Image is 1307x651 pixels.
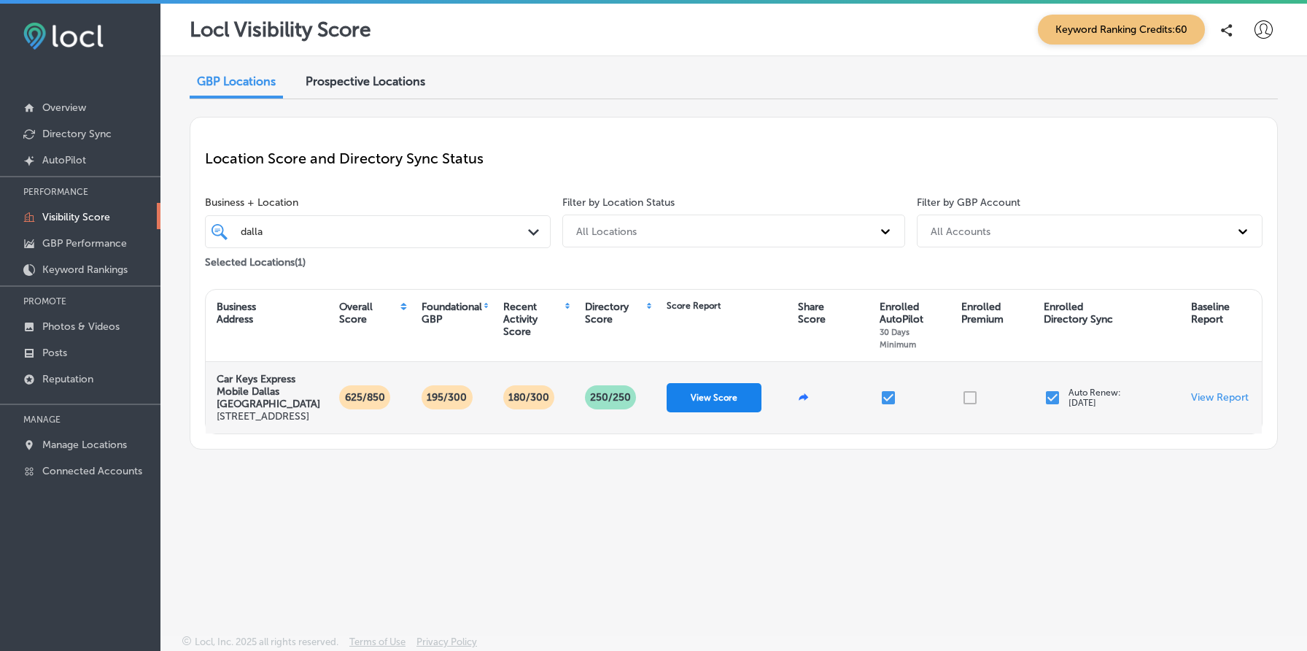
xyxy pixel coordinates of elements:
[42,373,93,385] p: Reputation
[42,211,110,223] p: Visibility Score
[667,301,721,311] div: Score Report
[42,439,127,451] p: Manage Locations
[421,385,473,409] p: 195/300
[503,301,563,338] div: Recent Activity Score
[585,301,645,325] div: Directory Score
[197,74,276,88] span: GBP Locations
[931,225,990,237] div: All Accounts
[42,347,67,359] p: Posts
[217,301,256,325] div: Business Address
[961,301,1004,325] div: Enrolled Premium
[42,101,86,114] p: Overview
[42,320,120,333] p: Photos & Videos
[339,385,391,409] p: 625/850
[42,237,127,250] p: GBP Performance
[576,225,637,237] div: All Locations
[422,301,482,325] div: Foundational GBP
[1191,301,1230,325] div: Baseline Report
[42,154,86,166] p: AutoPilot
[205,196,551,209] span: Business + Location
[42,465,142,477] p: Connected Accounts
[217,373,320,410] strong: Car Keys Express Mobile Dallas [GEOGRAPHIC_DATA]
[562,196,675,209] label: Filter by Location Status
[667,383,761,412] button: View Score
[205,250,306,269] p: Selected Locations ( 1 )
[205,150,1263,167] p: Location Score and Directory Sync Status
[798,301,826,325] div: Share Score
[880,301,947,350] div: Enrolled AutoPilot
[503,385,555,409] p: 180/300
[195,636,338,647] p: Locl, Inc. 2025 all rights reserved.
[1191,391,1249,404] a: View Report
[42,263,128,276] p: Keyword Rankings
[42,128,112,140] p: Directory Sync
[190,18,371,42] p: Locl Visibility Score
[917,196,1020,209] label: Filter by GBP Account
[584,385,637,409] p: 250 /250
[217,410,320,423] p: [STREET_ADDRESS]
[1069,388,1121,408] p: Auto Renew: [DATE]
[1038,15,1205,45] span: Keyword Ranking Credits: 60
[339,301,398,325] div: Overall Score
[23,23,104,50] img: fda3e92497d09a02dc62c9cd864e3231.png
[880,327,916,350] span: 30 Days Minimum
[1044,301,1113,325] div: Enrolled Directory Sync
[306,74,425,88] span: Prospective Locations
